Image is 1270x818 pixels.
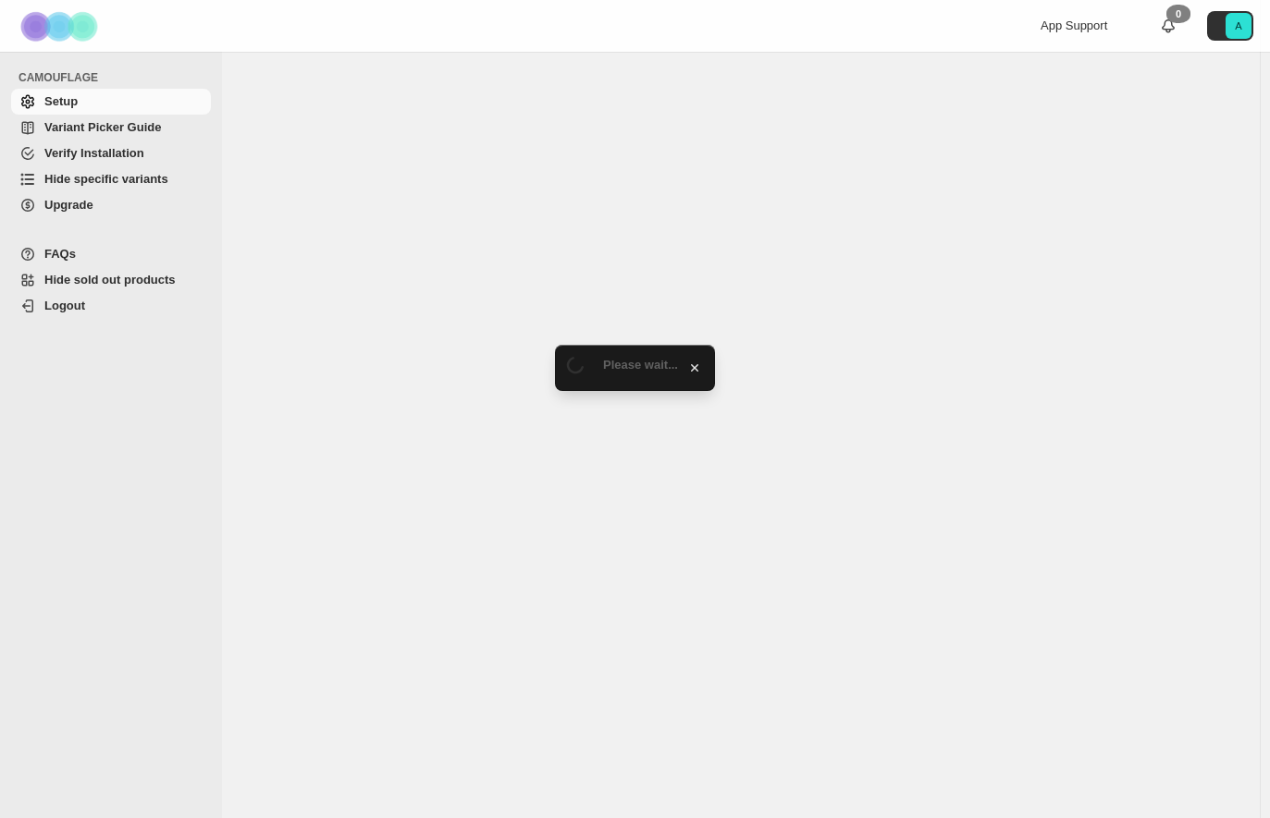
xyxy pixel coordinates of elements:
[44,120,161,134] span: Variant Picker Guide
[44,94,78,108] span: Setup
[44,198,93,212] span: Upgrade
[44,172,168,186] span: Hide specific variants
[11,192,211,218] a: Upgrade
[44,299,85,312] span: Logout
[11,115,211,140] a: Variant Picker Guide
[18,70,213,85] span: CAMOUFLAGE
[1166,5,1190,23] div: 0
[603,358,678,372] span: Please wait...
[1159,17,1178,35] a: 0
[44,146,144,160] span: Verify Installation
[1235,20,1242,31] text: A
[11,293,211,319] a: Logout
[44,273,176,287] span: Hide sold out products
[1226,13,1252,39] span: Avatar with initials A
[11,89,211,115] a: Setup
[1041,18,1107,32] span: App Support
[11,241,211,267] a: FAQs
[1207,11,1253,41] button: Avatar with initials A
[15,1,107,52] img: Camouflage
[11,267,211,293] a: Hide sold out products
[11,166,211,192] a: Hide specific variants
[44,247,76,261] span: FAQs
[11,140,211,166] a: Verify Installation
